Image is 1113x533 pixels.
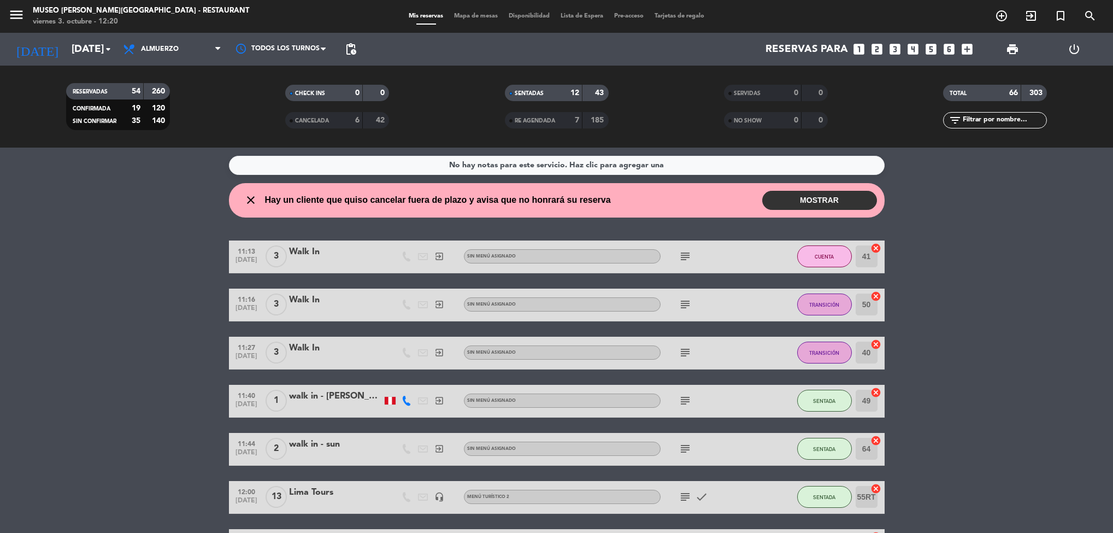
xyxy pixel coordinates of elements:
span: [DATE] [233,401,260,413]
i: turned_in_not [1054,9,1067,22]
span: Sin menú asignado [467,254,516,259]
strong: 12 [570,89,579,97]
button: SENTADA [797,390,852,412]
div: LOG OUT [1043,33,1105,66]
i: search [1083,9,1097,22]
i: close [244,194,257,207]
span: 12:00 [233,485,260,497]
span: Sin menú asignado [467,350,516,355]
i: exit_to_app [434,251,444,261]
span: SENTADA [813,494,835,500]
strong: 260 [152,87,167,95]
i: subject [679,298,692,311]
strong: 0 [818,116,825,124]
span: Pre-acceso [609,13,649,19]
span: [DATE] [233,449,260,461]
i: menu [8,7,25,23]
div: Lima Tours [289,485,382,500]
button: SENTADA [797,486,852,508]
span: SERVIDAS [734,91,761,96]
i: looks_one [852,42,866,56]
div: Walk In [289,341,382,355]
i: subject [679,490,692,503]
strong: 0 [380,89,387,97]
i: cancel [870,291,881,302]
span: 11:40 [233,389,260,401]
span: [DATE] [233,497,260,509]
i: exit_to_app [434,396,444,406]
strong: 35 [132,117,140,125]
button: menu [8,7,25,27]
button: SENTADA [797,438,852,460]
span: Tarjetas de regalo [649,13,710,19]
i: looks_4 [906,42,920,56]
span: SIN CONFIRMAR [73,119,116,124]
span: 1 [266,390,287,412]
i: filter_list [949,114,962,127]
span: CONFIRMADA [73,106,110,112]
strong: 140 [152,117,167,125]
i: exit_to_app [434,444,444,454]
div: viernes 3. octubre - 12:20 [33,16,249,27]
span: RE AGENDADA [515,118,555,124]
strong: 0 [794,116,798,124]
span: CHECK INS [295,91,325,96]
i: subject [679,250,692,263]
span: [DATE] [233,304,260,317]
strong: 43 [595,89,606,97]
div: walk in - [PERSON_NAME] [289,389,382,403]
span: Sin menú asignado [467,399,516,403]
span: 2 [266,438,287,460]
i: exit_to_app [1024,9,1038,22]
span: 11:27 [233,341,260,353]
span: SENTADAS [515,91,544,96]
i: power_settings_new [1068,43,1081,56]
button: TRANSICIÓN [797,342,852,364]
span: SENTADA [813,398,835,404]
strong: 0 [818,89,825,97]
strong: 0 [794,89,798,97]
div: Walk In [289,293,382,307]
i: exit_to_app [434,348,444,358]
span: Almuerzo [141,45,179,53]
span: TRANSICIÓN [809,350,839,356]
span: 11:16 [233,292,260,305]
span: CANCELADA [295,118,329,124]
i: cancel [870,435,881,446]
i: looks_5 [924,42,938,56]
span: [DATE] [233,256,260,269]
input: Filtrar por nombre... [962,114,1046,126]
div: No hay notas para este servicio. Haz clic para agregar una [449,159,664,172]
span: TRANSICIÓN [809,302,839,308]
i: cancel [870,339,881,350]
div: walk in - sun [289,437,382,452]
span: Menú turístico 2 [467,495,509,499]
i: [DATE] [8,37,66,61]
strong: 19 [132,104,140,112]
span: print [1006,43,1019,56]
span: 11:13 [233,244,260,257]
span: Lista de Espera [555,13,609,19]
strong: 6 [355,116,360,124]
span: Hay un cliente que quiso cancelar fuera de plazo y avisa que no honrará su reserva [265,193,611,207]
span: Mapa de mesas [449,13,503,19]
strong: 0 [355,89,360,97]
span: 13 [266,486,287,508]
strong: 303 [1029,89,1045,97]
strong: 120 [152,104,167,112]
span: NO SHOW [734,118,762,124]
i: check [695,490,708,503]
span: [DATE] [233,353,260,365]
strong: 42 [376,116,387,124]
div: Walk In [289,245,382,259]
span: Mis reservas [403,13,449,19]
i: subject [679,442,692,455]
i: headset_mic [434,492,444,502]
span: CUENTA [815,254,834,260]
span: Reservas para [765,43,848,55]
span: SENTADA [813,446,835,452]
button: TRANSICIÓN [797,294,852,315]
strong: 54 [132,87,140,95]
span: pending_actions [344,43,357,56]
i: subject [679,394,692,407]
